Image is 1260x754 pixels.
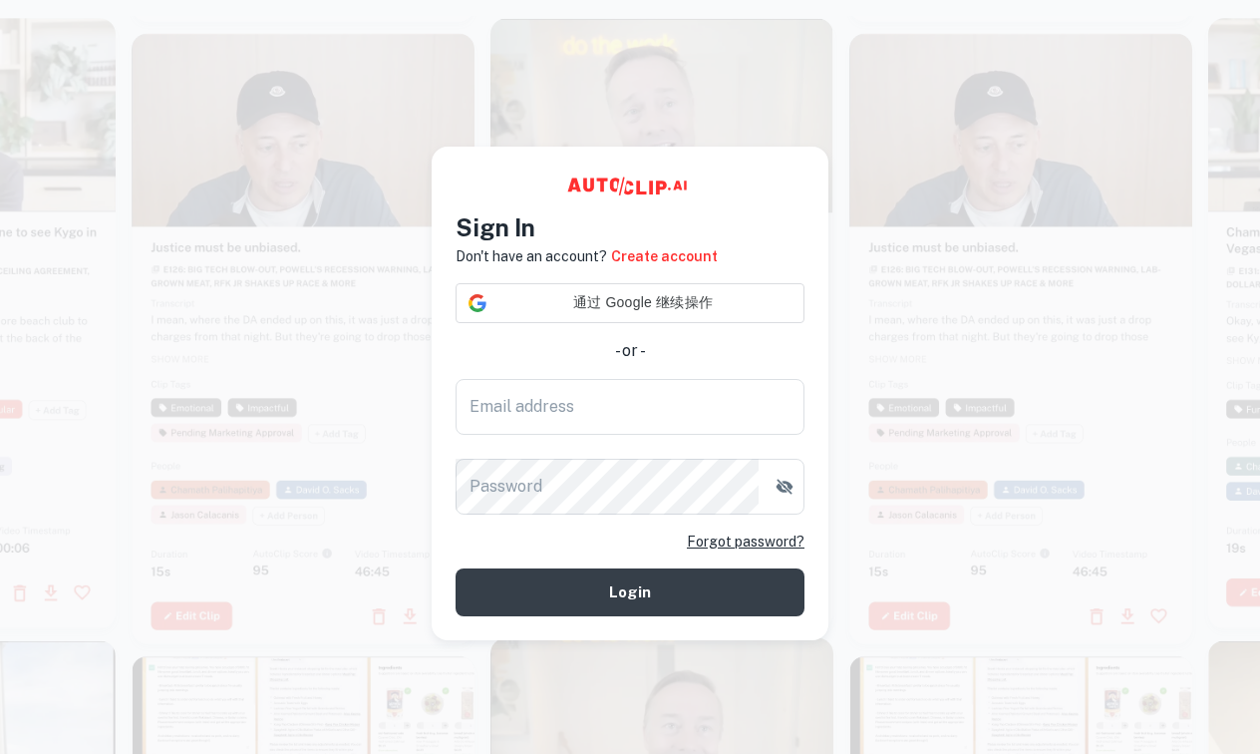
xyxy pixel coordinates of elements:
[611,245,718,267] a: Create account
[494,292,791,313] span: 通过 Google 继续操作
[456,283,804,323] div: 通过 Google 继续操作
[456,568,804,616] button: Login
[456,339,804,363] div: - or -
[456,245,607,267] p: Don't have an account?
[456,209,804,245] h4: Sign In
[687,531,804,553] a: Forgot password?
